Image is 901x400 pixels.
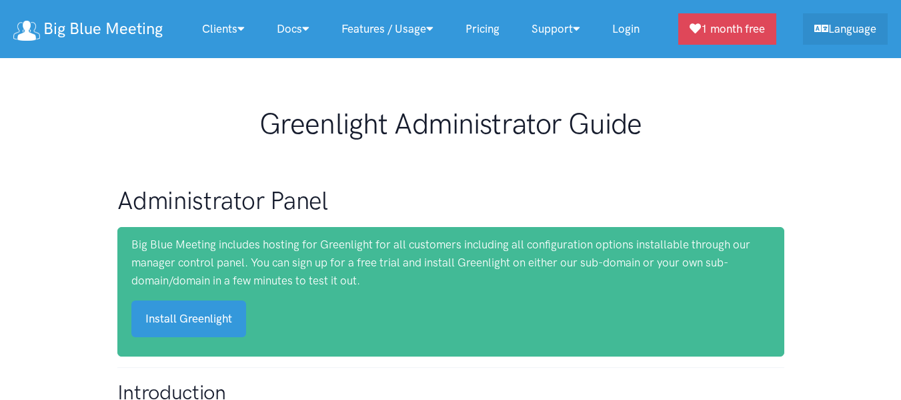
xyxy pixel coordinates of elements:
a: Language [803,13,888,45]
h1: Greenlight Administrator Guide [117,107,784,142]
p: Big Blue Meeting includes hosting for Greenlight for all customers including all configuration op... [131,236,770,290]
a: Install Greenlight [131,301,246,337]
img: logo [13,21,40,41]
a: Features / Usage [325,15,449,43]
a: Login [596,15,656,43]
a: Pricing [449,15,516,43]
h1: Administrator Panel [117,184,784,216]
a: Support [516,15,596,43]
a: Clients [186,15,261,43]
a: Docs [261,15,325,43]
a: 1 month free [678,13,776,45]
a: Big Blue Meeting [13,15,163,43]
